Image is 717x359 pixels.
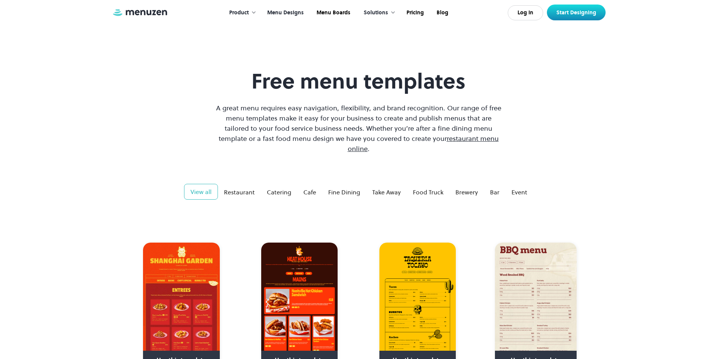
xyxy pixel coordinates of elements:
[547,5,606,20] a: Start Designing
[364,9,388,17] div: Solutions
[309,1,356,24] a: Menu Boards
[190,187,212,196] div: View all
[260,1,309,24] a: Menu Designs
[356,1,399,24] div: Solutions
[399,1,429,24] a: Pricing
[229,9,249,17] div: Product
[267,188,291,197] div: Catering
[372,188,401,197] div: Take Away
[508,5,543,20] a: Log In
[214,103,503,154] p: A great menu requires easy navigation, flexibility, and brand recognition. Our range of free menu...
[490,188,499,197] div: Bar
[224,188,255,197] div: Restaurant
[214,69,503,94] h1: Free menu templates
[455,188,478,197] div: Brewery
[328,188,360,197] div: Fine Dining
[222,1,260,24] div: Product
[413,188,443,197] div: Food Truck
[511,188,527,197] div: Event
[303,188,316,197] div: Cafe
[429,1,454,24] a: Blog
